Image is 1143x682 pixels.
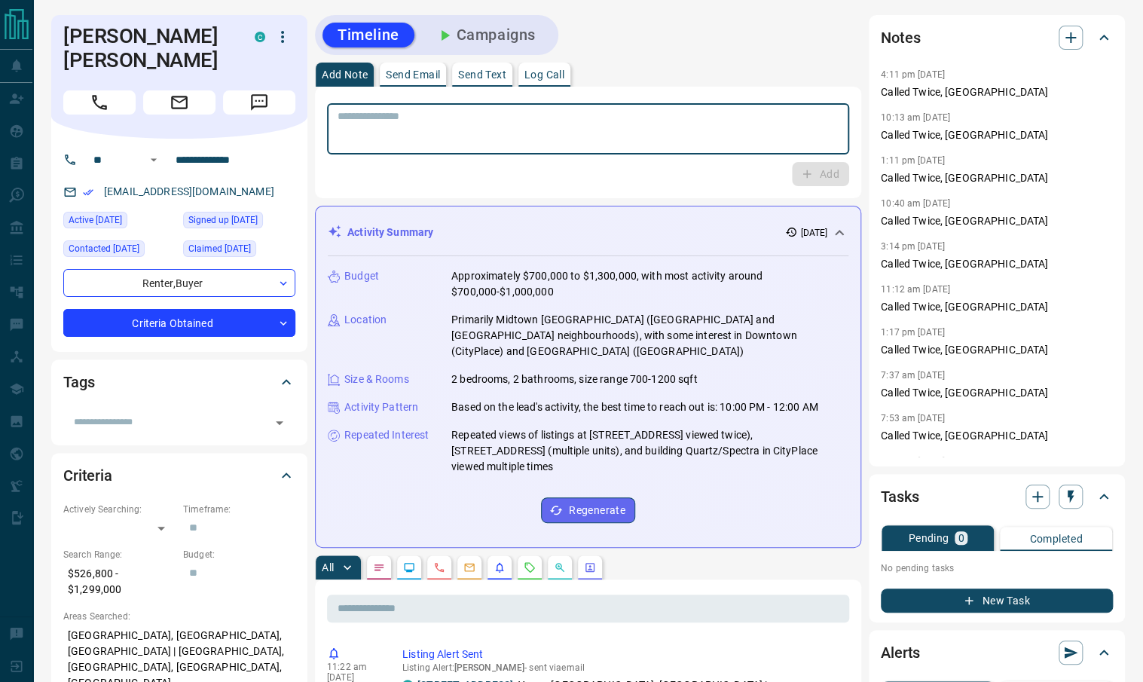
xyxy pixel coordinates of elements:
[881,635,1113,671] div: Alerts
[63,240,176,261] div: Sat Oct 09 2021
[881,26,920,50] h2: Notes
[881,170,1113,186] p: Called Twice, [GEOGRAPHIC_DATA]
[344,268,379,284] p: Budget
[183,548,295,561] p: Budget:
[402,662,843,673] p: Listing Alert : - sent via email
[881,155,945,166] p: 1:11 pm [DATE]
[63,548,176,561] p: Search Range:
[344,427,429,443] p: Repeated Interest
[63,370,94,394] h2: Tags
[69,241,139,256] span: Contacted [DATE]
[881,127,1113,143] p: Called Twice, [GEOGRAPHIC_DATA]
[188,213,258,228] span: Signed up [DATE]
[881,413,945,424] p: 7:53 am [DATE]
[403,561,415,573] svg: Lead Browsing Activity
[881,84,1113,100] p: Called Twice, [GEOGRAPHIC_DATA]
[420,23,551,47] button: Campaigns
[433,561,445,573] svg: Calls
[454,662,524,673] span: [PERSON_NAME]
[63,364,295,400] div: Tags
[881,198,950,209] p: 10:40 am [DATE]
[188,241,251,256] span: Claimed [DATE]
[322,562,334,573] p: All
[63,457,295,494] div: Criteria
[269,412,290,433] button: Open
[145,151,163,169] button: Open
[451,372,697,387] p: 2 bedrooms, 2 bathrooms, size range 700-1200 sqft
[83,187,93,197] svg: Email Verified
[458,69,506,80] p: Send Text
[63,463,112,488] h2: Criteria
[223,90,295,115] span: Message
[524,69,564,80] p: Log Call
[104,185,274,197] a: [EMAIL_ADDRESS][DOMAIN_NAME]
[255,32,265,42] div: condos.ca
[402,647,843,662] p: Listing Alert Sent
[881,641,920,665] h2: Alerts
[881,256,1113,272] p: Called Twice, [GEOGRAPHIC_DATA]
[322,23,414,47] button: Timeline
[881,20,1113,56] div: Notes
[1029,534,1083,544] p: Completed
[63,561,176,602] p: $526,800 - $1,299,000
[322,69,368,80] p: Add Note
[958,533,964,543] p: 0
[328,219,848,246] div: Activity Summary[DATE]
[908,533,949,543] p: Pending
[63,269,295,297] div: Renter , Buyer
[881,299,1113,315] p: Called Twice, [GEOGRAPHIC_DATA]
[63,309,295,337] div: Criteria Obtained
[451,268,848,300] p: Approximately $700,000 to $1,300,000, with most activity around $700,000-$1,000,000
[373,561,385,573] svg: Notes
[881,485,918,509] h2: Tasks
[327,662,380,672] p: 11:22 am
[69,213,122,228] span: Active [DATE]
[881,385,1113,401] p: Called Twice, [GEOGRAPHIC_DATA]
[63,503,176,516] p: Actively Searching:
[800,226,827,240] p: [DATE]
[494,561,506,573] svg: Listing Alerts
[63,90,136,115] span: Call
[881,428,1113,444] p: Called Twice, [GEOGRAPHIC_DATA]
[881,284,950,295] p: 11:12 am [DATE]
[344,372,409,387] p: Size & Rooms
[183,503,295,516] p: Timeframe:
[463,561,475,573] svg: Emails
[451,399,818,415] p: Based on the lead's activity, the best time to reach out is: 10:00 PM - 12:00 AM
[881,241,945,252] p: 3:14 pm [DATE]
[451,427,848,475] p: Repeated views of listings at [STREET_ADDRESS] viewed twice), [STREET_ADDRESS] (multiple units), ...
[881,342,1113,358] p: Called Twice, [GEOGRAPHIC_DATA]
[183,240,295,261] div: Mon Mar 03 2025
[451,312,848,359] p: Primarily Midtown [GEOGRAPHIC_DATA] ([GEOGRAPHIC_DATA] and [GEOGRAPHIC_DATA] neighbourhoods), wit...
[881,456,945,466] p: 7:46 am [DATE]
[386,69,440,80] p: Send Email
[347,225,433,240] p: Activity Summary
[143,90,215,115] span: Email
[881,213,1113,229] p: Called Twice, [GEOGRAPHIC_DATA]
[554,561,566,573] svg: Opportunities
[63,610,295,623] p: Areas Searched:
[584,561,596,573] svg: Agent Actions
[881,557,1113,580] p: No pending tasks
[63,24,232,72] h1: [PERSON_NAME] [PERSON_NAME]
[881,69,945,80] p: 4:11 pm [DATE]
[344,399,418,415] p: Activity Pattern
[881,370,945,381] p: 7:37 am [DATE]
[344,312,387,328] p: Location
[524,561,536,573] svg: Requests
[881,589,1113,613] button: New Task
[541,497,635,523] button: Regenerate
[183,212,295,233] div: Fri May 15 2020
[881,479,1113,515] div: Tasks
[881,327,945,338] p: 1:17 pm [DATE]
[881,112,950,123] p: 10:13 am [DATE]
[63,212,176,233] div: Tue Sep 02 2025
